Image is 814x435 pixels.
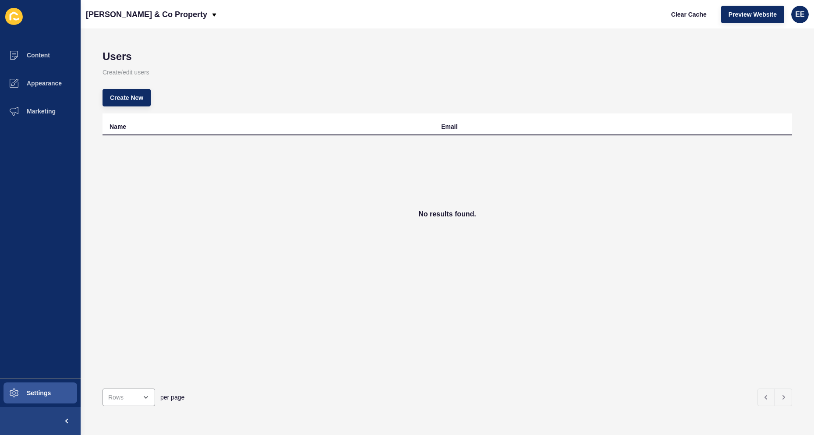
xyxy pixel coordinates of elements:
[671,10,707,19] span: Clear Cache
[110,93,143,102] span: Create New
[664,6,714,23] button: Clear Cache
[103,63,792,82] p: Create/edit users
[441,122,457,131] div: Email
[110,122,126,131] div: Name
[729,10,777,19] span: Preview Website
[103,89,151,106] button: Create New
[103,135,792,293] div: No results found.
[103,389,155,406] div: open menu
[160,393,184,402] span: per page
[795,10,804,19] span: EE
[103,50,792,63] h1: Users
[86,4,207,25] p: [PERSON_NAME] & Co Property
[721,6,784,23] button: Preview Website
